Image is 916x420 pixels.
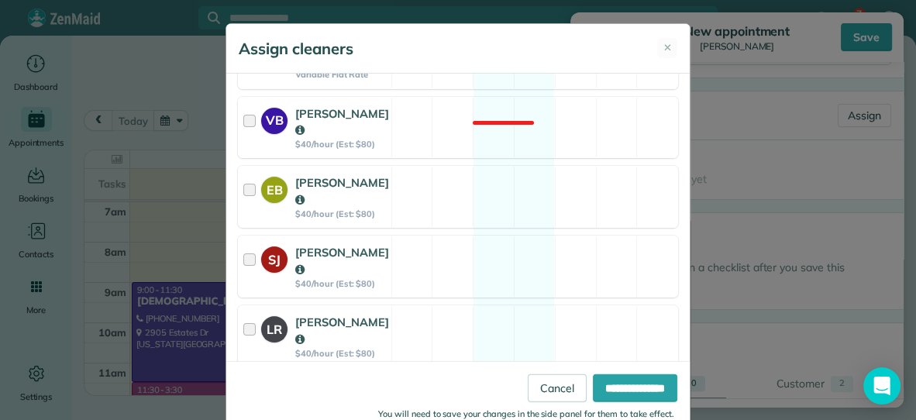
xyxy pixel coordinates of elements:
strong: SJ [261,246,288,269]
strong: Variable Flat Rate [295,69,389,80]
div: Open Intercom Messenger [863,367,901,405]
strong: $40/hour (Est: $80) [295,278,389,289]
strong: [PERSON_NAME] [295,106,389,138]
strong: VB [261,108,288,130]
strong: $40/hour (Est: $80) [295,348,389,359]
small: You will need to save your changes in the side panel for them to take effect. [378,408,674,418]
strong: $40/hour (Est: $80) [295,139,389,150]
span: ✕ [663,40,672,56]
strong: EB [261,177,288,199]
strong: [PERSON_NAME] [295,175,389,207]
a: Cancel [528,374,587,401]
strong: [PERSON_NAME] [295,315,389,346]
strong: [PERSON_NAME] [295,245,389,277]
strong: $40/hour (Est: $80) [295,208,389,219]
strong: LR [261,316,288,339]
h5: Assign cleaners [239,38,353,60]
